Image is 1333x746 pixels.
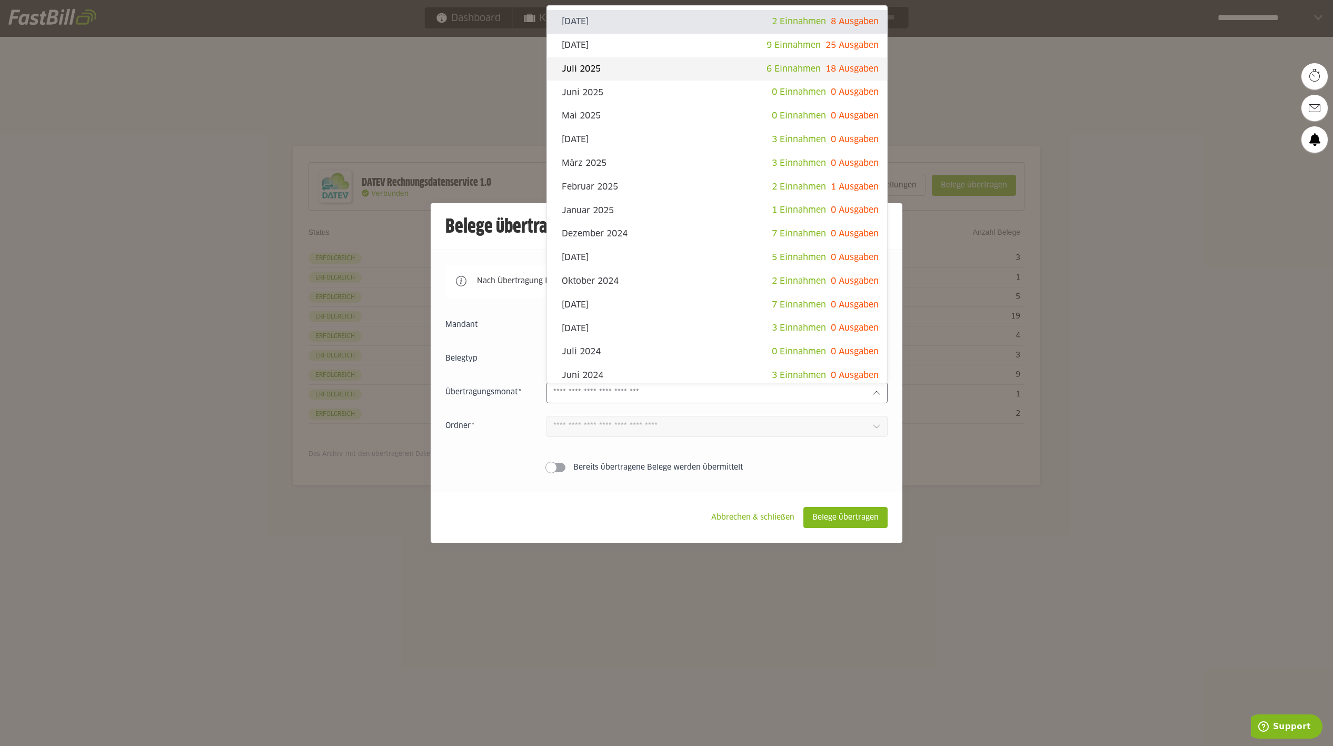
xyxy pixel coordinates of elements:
span: 0 Ausgaben [831,159,879,167]
span: 2 Einnahmen [772,277,826,285]
span: 0 Ausgaben [831,371,879,380]
sl-switch: Bereits übertragene Belege werden übermittelt [445,462,888,473]
span: 0 Ausgaben [831,324,879,332]
sl-option: [DATE] [547,246,887,270]
span: 0 Ausgaben [831,112,879,120]
sl-option: Oktober 2024 [547,270,887,293]
span: 3 Einnahmen [772,159,826,167]
sl-option: [DATE] [547,128,887,152]
sl-option: [DATE] [547,34,887,57]
sl-button: Abbrechen & schließen [702,507,803,528]
sl-option: Juni 2025 [547,81,887,104]
sl-option: Juni 2024 [547,364,887,387]
span: 5 Einnahmen [772,253,826,262]
sl-option: [DATE] [547,316,887,340]
span: 1 Einnahmen [772,206,826,214]
span: 3 Einnahmen [772,371,826,380]
sl-option: März 2025 [547,152,887,175]
sl-option: Januar 2025 [547,198,887,222]
span: 0 Ausgaben [831,230,879,238]
sl-option: [DATE] [547,293,887,317]
span: 0 Einnahmen [772,112,826,120]
span: 3 Einnahmen [772,324,826,332]
span: 2 Einnahmen [772,17,826,26]
span: 1 Ausgaben [831,183,879,191]
sl-button: Belege übertragen [803,507,888,528]
span: 0 Einnahmen [772,88,826,96]
span: 8 Ausgaben [831,17,879,26]
span: 2 Einnahmen [772,183,826,191]
span: 18 Ausgaben [825,65,879,73]
span: 0 Ausgaben [831,301,879,309]
span: 0 Ausgaben [831,277,879,285]
sl-option: Februar 2025 [547,175,887,199]
span: 9 Einnahmen [767,41,821,49]
span: 0 Ausgaben [831,206,879,214]
span: 0 Ausgaben [831,135,879,144]
sl-option: Juli 2025 [547,57,887,81]
span: 6 Einnahmen [767,65,821,73]
span: 25 Ausgaben [825,41,879,49]
span: 7 Einnahmen [772,301,826,309]
sl-option: [DATE] [547,10,887,34]
span: 3 Einnahmen [772,135,826,144]
span: 0 Ausgaben [831,88,879,96]
span: 0 Ausgaben [831,347,879,356]
span: 0 Einnahmen [772,347,826,356]
span: 7 Einnahmen [772,230,826,238]
sl-option: Juli 2024 [547,340,887,364]
iframe: Öffnet ein Widget, in dem Sie weitere Informationen finden [1251,714,1322,741]
sl-option: Dezember 2024 [547,222,887,246]
sl-option: Mai 2025 [547,104,887,128]
span: 0 Ausgaben [831,253,879,262]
